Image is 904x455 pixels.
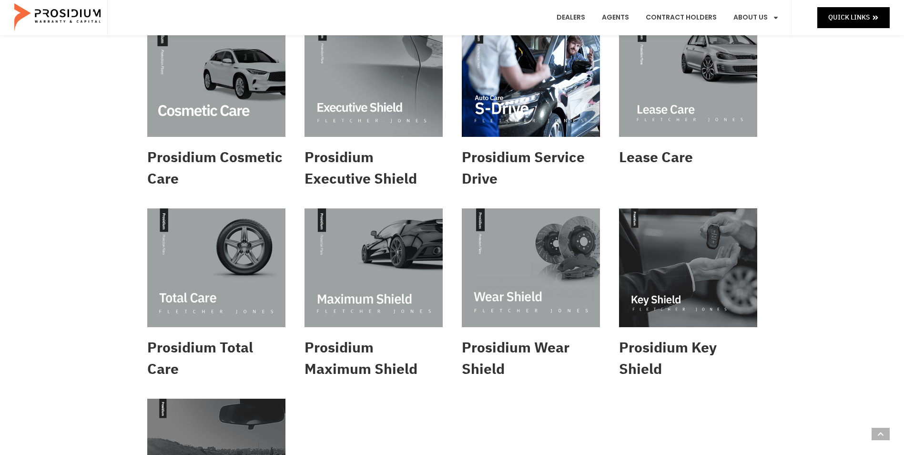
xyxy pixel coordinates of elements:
[305,146,443,189] h2: Prosidium Executive Shield
[619,146,757,168] h2: Lease Care
[147,146,285,189] h2: Prosidium Cosmetic Care
[147,337,285,380] h2: Prosidium Total Care
[305,337,443,380] h2: Prosidium Maximum Shield
[828,11,870,23] span: Quick Links
[817,7,890,28] a: Quick Links
[462,337,600,380] h2: Prosidium Wear Shield
[462,146,600,189] h2: Prosidium Service Drive
[619,337,757,380] h2: Prosidium Key Shield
